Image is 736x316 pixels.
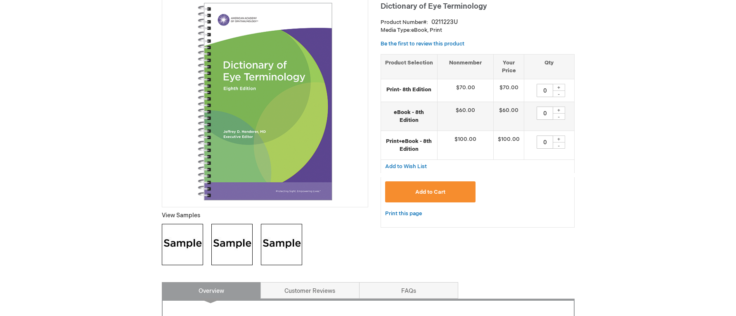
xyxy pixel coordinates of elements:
span: Dictionary of Eye Terminology [381,2,487,11]
td: $100.00 [437,131,494,160]
td: $70.00 [494,79,524,102]
input: Qty [537,84,553,97]
a: Be the first to review this product [381,40,464,47]
p: View Samples [162,211,368,220]
div: - [553,113,565,120]
img: Dictionary of Eye Terminology [166,3,364,200]
div: 0211223U [431,18,458,26]
td: $70.00 [437,79,494,102]
input: Qty [537,107,553,120]
th: Nonmember [437,54,494,79]
a: Overview [162,282,261,299]
div: - [553,142,565,149]
img: Click to view [211,224,253,265]
input: Qty [537,135,553,149]
button: Add to Cart [385,181,476,202]
img: Click to view [261,224,302,265]
td: $60.00 [494,102,524,131]
span: Add to Cart [415,189,445,195]
div: + [553,84,565,91]
th: Product Selection [381,54,438,79]
div: + [553,107,565,114]
a: Customer Reviews [260,282,360,299]
strong: Media Type: [381,27,411,33]
strong: Print+eBook - 8th Edition [385,138,433,153]
th: Your Price [494,54,524,79]
td: $100.00 [494,131,524,160]
td: $60.00 [437,102,494,131]
th: Qty [524,54,574,79]
a: FAQs [359,282,458,299]
strong: Print- 8th Edition [385,86,433,94]
img: Click to view [162,224,203,265]
div: + [553,135,565,143]
div: - [553,90,565,97]
strong: eBook - 8th Edition [385,109,433,124]
strong: Product Number [381,19,428,26]
a: Print this page [385,209,422,219]
a: Add to Wish List [385,163,427,170]
p: eBook, Print [381,26,575,34]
